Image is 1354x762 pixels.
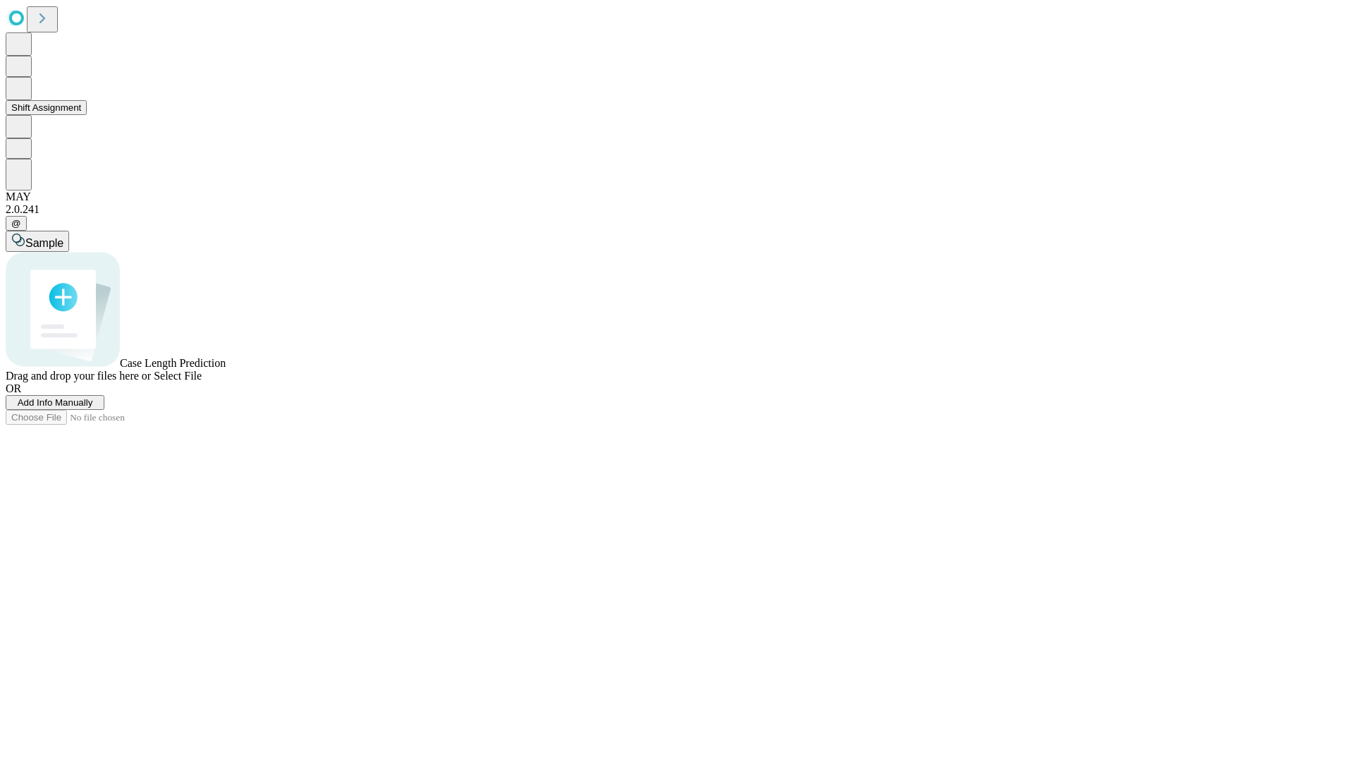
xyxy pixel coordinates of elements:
[6,190,1348,203] div: MAY
[6,382,21,394] span: OR
[6,231,69,252] button: Sample
[120,357,226,369] span: Case Length Prediction
[11,218,21,229] span: @
[6,203,1348,216] div: 2.0.241
[6,100,87,115] button: Shift Assignment
[25,237,63,249] span: Sample
[6,216,27,231] button: @
[154,370,202,382] span: Select File
[6,395,104,410] button: Add Info Manually
[18,397,93,408] span: Add Info Manually
[6,370,151,382] span: Drag and drop your files here or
